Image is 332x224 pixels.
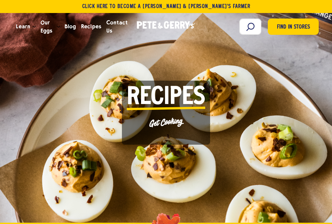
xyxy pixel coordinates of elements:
[13,18,33,35] a: Learn
[104,18,130,35] a: Contact Us
[33,26,36,28] button: Open the dropdown menu for Learn
[126,114,206,131] p: Get Cooking
[78,18,103,35] a: Recipes
[38,18,57,35] a: Our Eggs
[277,23,310,32] span: Find in Stores
[239,19,261,35] input: Search
[62,18,78,35] a: Blog
[81,22,101,31] span: Recipes
[65,22,76,31] span: Blog
[57,26,60,28] button: Open the dropdown menu for Our Eggs
[268,19,319,35] a: Find in Stores
[41,19,54,35] span: Our Eggs
[106,19,128,35] span: Contact Us
[16,22,30,31] span: Learn
[127,86,205,110] span: Recipes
